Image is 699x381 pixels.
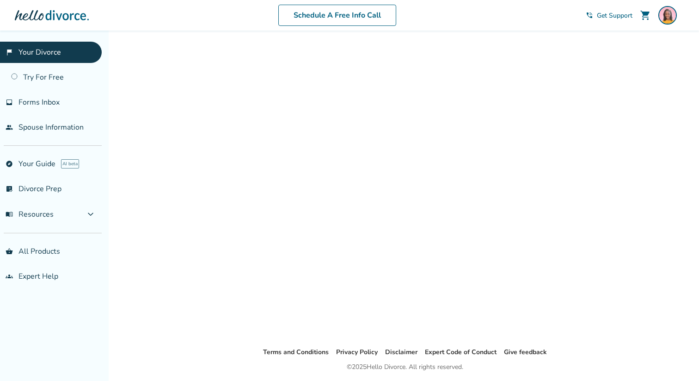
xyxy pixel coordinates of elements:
[385,347,417,358] li: Disclaimer
[336,348,378,356] a: Privacy Policy
[278,5,396,26] a: Schedule A Free Info Call
[6,211,13,218] span: menu_book
[597,11,632,20] span: Get Support
[347,362,463,373] div: © 2025 Hello Divorce. All rights reserved.
[640,10,651,21] span: shopping_cart
[6,124,13,131] span: people
[658,6,677,25] img: Jazmyne Williams
[6,209,54,219] span: Resources
[61,159,79,169] span: AI beta
[425,348,497,356] a: Expert Code of Conduct
[6,49,13,56] span: flag_2
[85,209,96,220] span: expand_more
[263,348,329,356] a: Terms and Conditions
[586,11,632,20] a: phone_in_talkGet Support
[6,273,13,280] span: groups
[18,97,60,107] span: Forms Inbox
[6,160,13,168] span: explore
[6,99,13,106] span: inbox
[586,12,593,19] span: phone_in_talk
[504,347,547,358] li: Give feedback
[6,248,13,255] span: shopping_basket
[6,185,13,193] span: list_alt_check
